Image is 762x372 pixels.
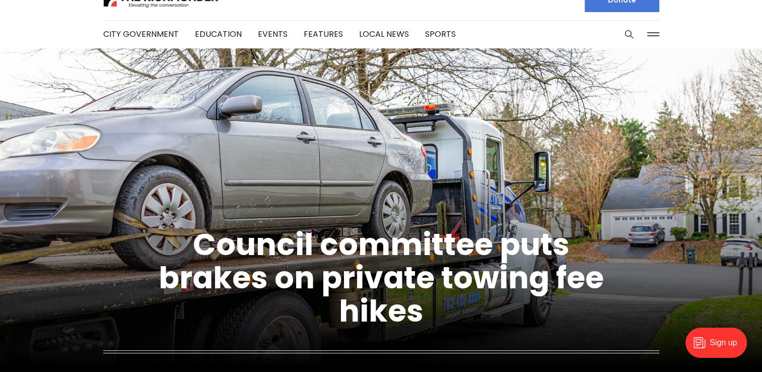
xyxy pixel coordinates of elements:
[195,28,242,40] a: Education
[425,28,456,40] a: Sports
[304,28,343,40] a: Features
[621,27,637,42] button: Search this site
[103,28,179,40] a: City Government
[159,223,604,332] a: Council committee puts brakes on private towing fee hikes
[258,28,288,40] a: Events
[359,28,409,40] a: Local News
[677,323,762,372] iframe: portal-trigger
